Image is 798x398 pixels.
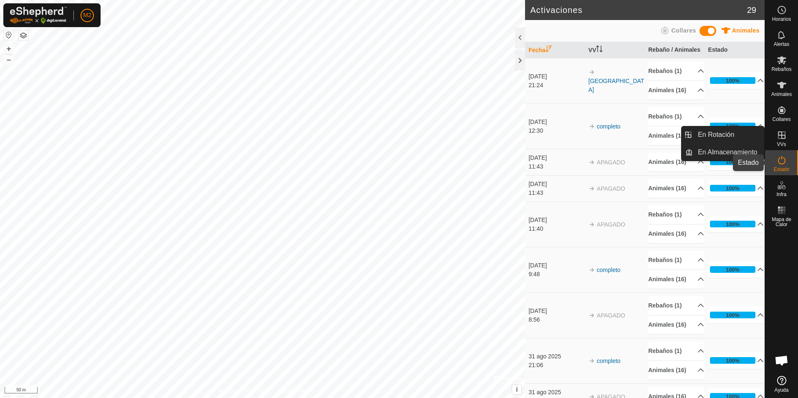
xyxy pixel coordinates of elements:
p-accordion-header: 100% [708,118,764,134]
a: completo [597,123,621,130]
button: Capas del Mapa [18,30,28,40]
div: [DATE] [528,261,584,270]
p-accordion-header: Rebaños (1) [648,296,704,315]
span: Horarios [772,17,791,22]
p-accordion-header: Rebaños (1) [648,251,704,270]
p-accordion-header: 100% [708,72,764,89]
span: APAGADO [597,312,625,319]
span: Ayuda [775,388,789,393]
span: APAGADO [597,221,625,228]
div: 11:40 [528,224,584,233]
span: En Rotación [698,130,734,140]
p-accordion-header: 100% [708,216,764,232]
img: arrow [588,159,595,166]
div: 100% [726,357,740,365]
p-accordion-header: Rebaños (1) [648,62,704,81]
a: En Rotación [693,126,764,143]
a: completo [597,358,621,364]
div: 100% [726,158,740,166]
div: Chat abierto [769,348,794,373]
p-accordion-header: Animales (16) [648,126,704,145]
th: Rebaño / Animales [645,42,705,58]
span: M2 [83,11,91,20]
th: Fecha [525,42,585,58]
img: arrow [588,185,595,192]
span: i [516,386,518,393]
div: 12:30 [528,126,584,135]
div: 100% [710,357,756,364]
div: 100% [710,266,756,273]
img: arrow [588,221,595,228]
img: arrow [588,358,595,364]
div: 31 ago 2025 [528,352,584,361]
div: 9:48 [528,270,584,279]
div: 100% [710,185,756,191]
div: 100% [726,77,740,85]
p-accordion-header: Rebaños (1) [648,342,704,360]
span: VVs [777,142,786,147]
div: 11:43 [528,189,584,197]
div: [DATE] [528,216,584,224]
div: 8:56 [528,315,584,324]
img: arrow [588,312,595,319]
span: Mapa de Calor [767,217,796,227]
span: Collares [772,117,790,122]
p-accordion-header: 100% [708,180,764,196]
div: 100% [710,77,756,84]
a: En Almacenamiento [693,144,764,161]
span: Collares [671,27,696,34]
li: En Almacenamiento [682,144,764,161]
p-accordion-header: Animales (16) [648,361,704,380]
div: 100% [710,312,756,318]
p-accordion-header: Animales (16) [648,270,704,289]
span: Animales [732,27,760,34]
img: arrow [588,123,595,130]
div: 100% [726,311,740,319]
span: En Almacenamiento [698,147,757,157]
p-accordion-header: Animales (16) [648,315,704,334]
span: Estado [774,167,789,172]
span: Animales [771,92,792,97]
p-accordion-header: Animales (16) [648,179,704,198]
button: – [4,55,14,65]
div: 100% [726,184,740,192]
button: + [4,44,14,54]
button: Restablecer Mapa [4,30,14,40]
a: Política de Privacidad [220,387,268,395]
p-accordion-header: Rebaños (1) [648,107,704,126]
p-accordion-header: Animales (16) [648,224,704,243]
p-accordion-header: Animales (16) [648,153,704,171]
div: 21:24 [528,81,584,90]
p-sorticon: Activar para ordenar [596,47,603,53]
div: 31 ago 2025 [528,388,584,397]
p-accordion-header: Rebaños (1) [648,205,704,224]
th: Estado [705,42,765,58]
img: arrow [588,267,595,273]
a: completo [597,267,621,273]
a: [GEOGRAPHIC_DATA] [588,78,644,93]
p-accordion-header: Animales (16) [648,81,704,100]
div: 100% [710,123,756,129]
a: Contáctenos [278,387,306,395]
div: 11:43 [528,162,584,171]
div: 100% [710,159,756,165]
p-sorticon: Activar para ordenar [545,47,552,53]
span: APAGADO [597,159,625,166]
p-accordion-header: 100% [708,154,764,170]
div: [DATE] [528,118,584,126]
div: 100% [710,221,756,227]
div: 100% [726,266,740,274]
div: 100% [726,220,740,228]
div: [DATE] [528,180,584,189]
h2: Activaciones [530,5,747,15]
button: i [512,385,521,394]
th: VV [585,42,645,58]
div: 21:06 [528,361,584,370]
p-accordion-header: 100% [708,307,764,323]
span: Infra [776,192,786,197]
p-accordion-header: 100% [708,261,764,278]
img: arrow [588,69,595,76]
div: [DATE] [528,72,584,81]
span: Rebaños [771,67,791,72]
li: En Rotación [682,126,764,143]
